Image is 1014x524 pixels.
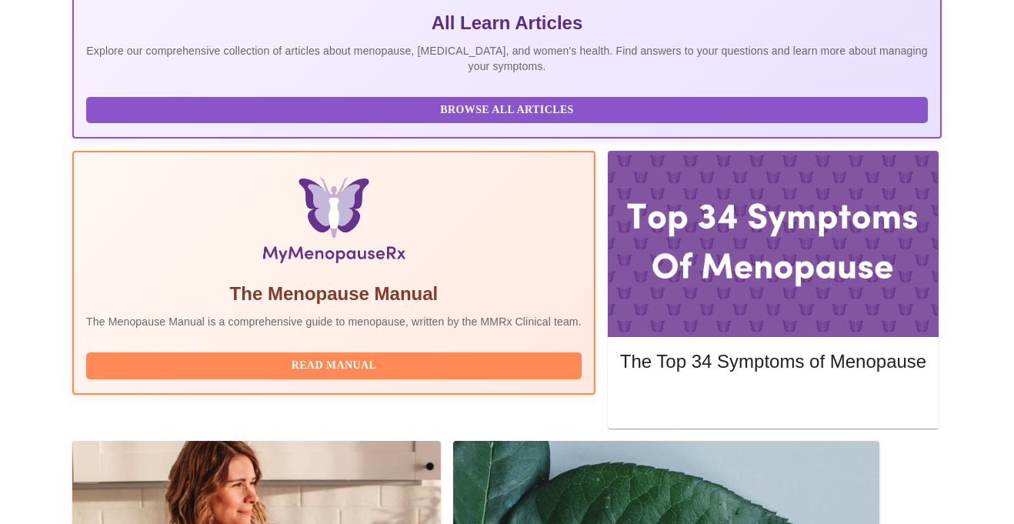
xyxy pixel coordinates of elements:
[620,394,930,407] a: Read More
[102,356,566,375] span: Read Manual
[165,177,502,269] img: Menopause Manual
[620,349,926,374] h5: The Top 34 Symptoms of Menopause
[86,102,932,115] a: Browse All Articles
[86,282,582,306] h5: The Menopause Manual
[86,11,928,35] h5: All Learn Articles
[86,314,582,329] p: The Menopause Manual is a comprehensive guide to menopause, written by the MMRx Clinical team.
[102,101,912,120] span: Browse All Articles
[620,389,926,416] button: Read More
[86,97,928,124] button: Browse All Articles
[635,392,911,412] span: Read More
[86,43,928,74] p: Explore our comprehensive collection of articles about menopause, [MEDICAL_DATA], and women's hea...
[86,352,582,379] button: Read Manual
[86,358,585,371] a: Read Manual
